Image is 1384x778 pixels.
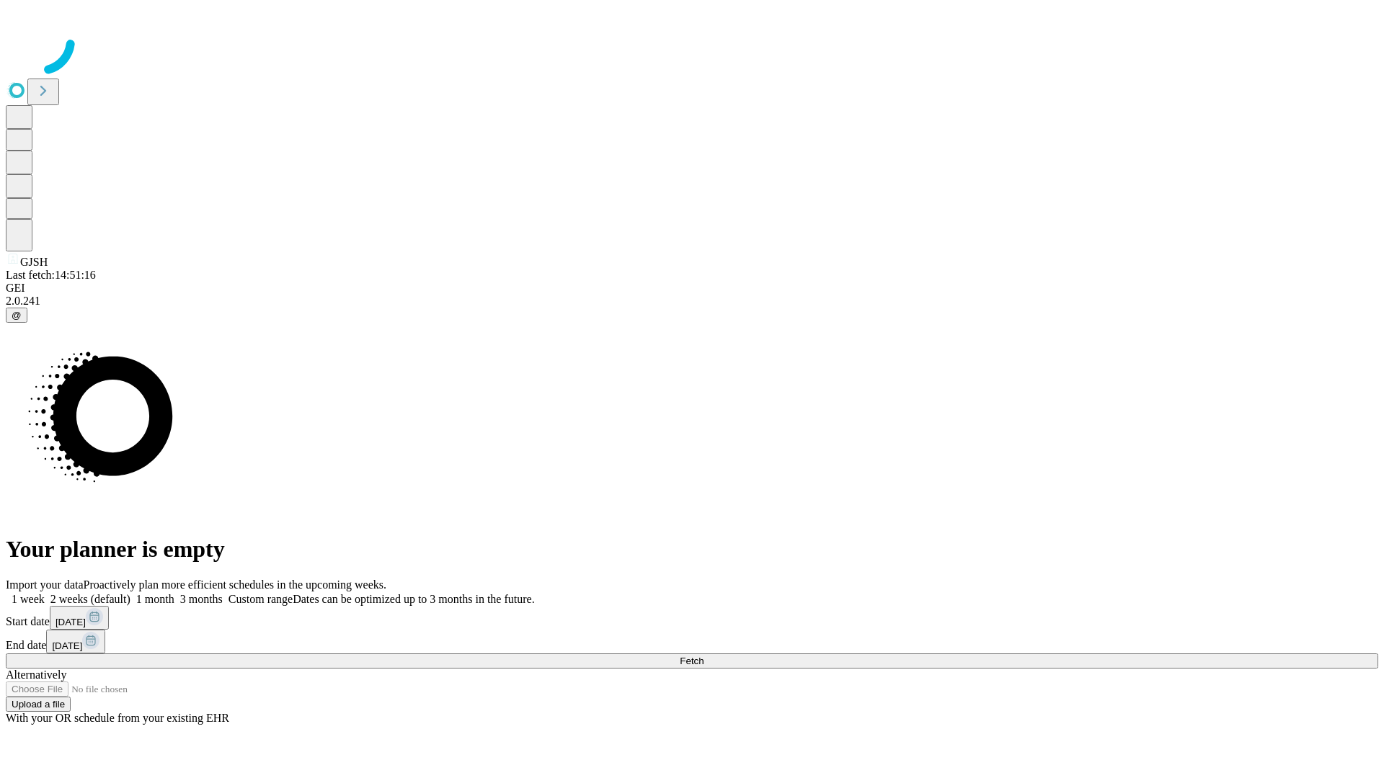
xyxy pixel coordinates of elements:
[50,593,130,605] span: 2 weeks (default)
[6,653,1378,669] button: Fetch
[12,310,22,321] span: @
[12,593,45,605] span: 1 week
[6,712,229,724] span: With your OR schedule from your existing EHR
[56,617,86,627] span: [DATE]
[6,630,1378,653] div: End date
[180,593,223,605] span: 3 months
[6,269,96,281] span: Last fetch: 14:51:16
[6,536,1378,563] h1: Your planner is empty
[6,282,1378,295] div: GEI
[6,295,1378,308] div: 2.0.241
[50,606,109,630] button: [DATE]
[229,593,293,605] span: Custom range
[6,578,84,591] span: Import your data
[52,640,82,651] span: [DATE]
[6,606,1378,630] div: Start date
[46,630,105,653] button: [DATE]
[136,593,174,605] span: 1 month
[84,578,386,591] span: Proactively plan more efficient schedules in the upcoming weeks.
[6,669,66,681] span: Alternatively
[20,256,48,268] span: GJSH
[293,593,534,605] span: Dates can be optimized up to 3 months in the future.
[6,308,27,323] button: @
[6,697,71,712] button: Upload a file
[680,656,704,666] span: Fetch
